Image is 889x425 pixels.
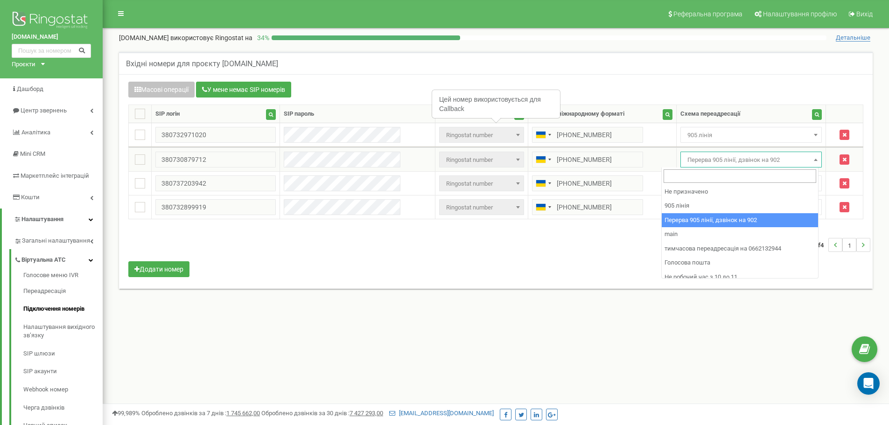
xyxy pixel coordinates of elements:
li: Перерва 905 лінії, дзвінок на 902 [662,213,818,228]
a: Переадресація [23,282,103,300]
span: Ringostat number [442,177,520,190]
u: 1 745 662,00 [226,410,260,417]
li: тимчасова переадресація на 0662132944 [662,242,818,256]
p: [DOMAIN_NAME] [119,33,252,42]
input: Пошук за номером [12,44,91,58]
li: main [662,227,818,242]
span: Кошти [21,194,40,201]
span: використовує Ringostat на [170,34,252,42]
span: Ringostat number [439,175,524,191]
button: Додати номер [128,261,189,277]
a: Налаштування [2,209,103,230]
li: Не робочий час з 10 до 11 [662,270,818,285]
span: Ringostat number [442,201,520,214]
div: Telephone country code [532,152,554,167]
nav: ... [806,229,870,261]
span: Ringostat number [442,153,520,167]
u: 7 427 293,00 [350,410,383,417]
div: Схема переадресації [680,110,741,118]
li: Не призначено [662,185,818,199]
div: Open Intercom Messenger [857,372,880,395]
p: 34 % [252,33,272,42]
span: 905 лінія [680,127,822,143]
span: 99,989% [112,410,140,417]
div: Telephone country code [532,127,554,142]
div: Telephone country code [532,200,554,215]
a: Загальні налаштування [14,230,103,249]
span: Реферальна програма [673,10,742,18]
span: Ringostat number [439,199,524,215]
a: Налаштування вихідного зв’язку [23,318,103,345]
span: Ringostat number [439,152,524,167]
span: Mini CRM [20,150,45,157]
span: Дашборд [17,85,43,92]
div: Цей номер використовується для Callback [433,91,560,118]
div: Telephone country code [532,176,554,191]
span: Центр звернень [21,107,67,114]
button: Масові операції [128,82,195,98]
span: Налаштування [21,216,63,223]
span: 905 лінія [684,129,819,142]
div: Номер у міжнародному форматі [532,110,624,118]
span: Аналiтика [21,129,50,136]
a: SIP акаунти [23,362,103,381]
span: Налаштування профілю [763,10,837,18]
h5: Вхідні номери для проєкту [DOMAIN_NAME] [126,60,278,68]
div: Проєкти [12,60,35,69]
input: 050 123 4567 [532,152,643,167]
span: Ringostat number [439,127,524,143]
a: Черга дзвінків [23,399,103,417]
a: Підключення номерів [23,300,103,318]
input: 050 123 4567 [532,175,643,191]
input: 050 123 4567 [532,199,643,215]
span: Вихід [856,10,873,18]
span: Загальні налаштування [22,237,90,245]
a: Голосове меню IVR [23,271,103,282]
span: Оброблено дзвінків за 7 днів : [141,410,260,417]
span: Маркетплейс інтеграцій [21,172,89,179]
a: Віртуальна АТС [14,249,103,268]
span: Перерва 905 лінії, дзвінок на 902 [684,153,819,167]
img: Ringostat logo [12,9,91,33]
input: 050 123 4567 [532,127,643,143]
li: 1 [842,238,856,252]
span: Оброблено дзвінків за 30 днів : [261,410,383,417]
a: Webhook номер [23,381,103,399]
span: Віртуальна АТС [21,256,66,265]
span: Перерва 905 лінії, дзвінок на 902 [680,152,822,167]
li: 905 лінія [662,199,818,213]
th: SIP пароль [280,105,435,123]
span: Ringostat number [442,129,520,142]
div: SIP логін [155,110,180,118]
li: Голосова пошта [662,256,818,270]
a: [EMAIL_ADDRESS][DOMAIN_NAME] [389,410,494,417]
a: [DOMAIN_NAME] [12,33,91,42]
span: Детальніше [836,34,870,42]
a: SIP шлюзи [23,345,103,363]
button: У мене немає SIP номерів [196,82,291,98]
